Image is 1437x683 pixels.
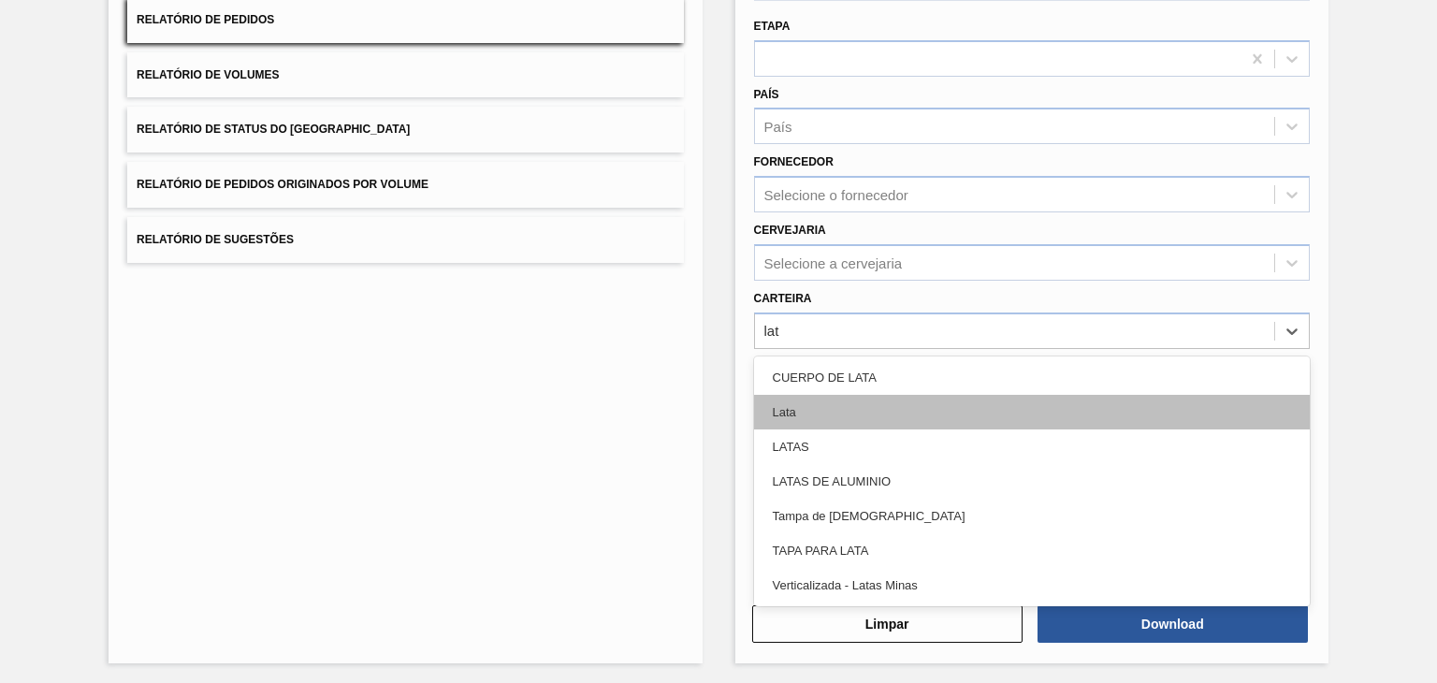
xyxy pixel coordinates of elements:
[137,13,274,26] span: Relatório de Pedidos
[127,52,683,98] button: Relatório de Volumes
[752,605,1023,643] button: Limpar
[1038,605,1308,643] button: Download
[754,360,1310,395] div: CUERPO DE LATA
[754,429,1310,464] div: LATAS
[137,178,428,191] span: Relatório de Pedidos Originados por Volume
[754,292,812,305] label: Carteira
[137,233,294,246] span: Relatório de Sugestões
[127,107,683,153] button: Relatório de Status do [GEOGRAPHIC_DATA]
[754,155,834,168] label: Fornecedor
[754,568,1310,603] div: Verticalizada - Latas Minas
[754,88,779,101] label: País
[754,395,1310,429] div: Lata
[137,123,410,136] span: Relatório de Status do [GEOGRAPHIC_DATA]
[764,187,908,203] div: Selecione o fornecedor
[127,217,683,263] button: Relatório de Sugestões
[754,533,1310,568] div: TAPA PARA LATA
[754,464,1310,499] div: LATAS DE ALUMINIO
[754,499,1310,533] div: Tampa de [DEMOGRAPHIC_DATA]
[754,20,791,33] label: Etapa
[764,254,903,270] div: Selecione a cervejaria
[137,68,279,81] span: Relatório de Volumes
[754,224,826,237] label: Cervejaria
[127,162,683,208] button: Relatório de Pedidos Originados por Volume
[764,119,792,135] div: País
